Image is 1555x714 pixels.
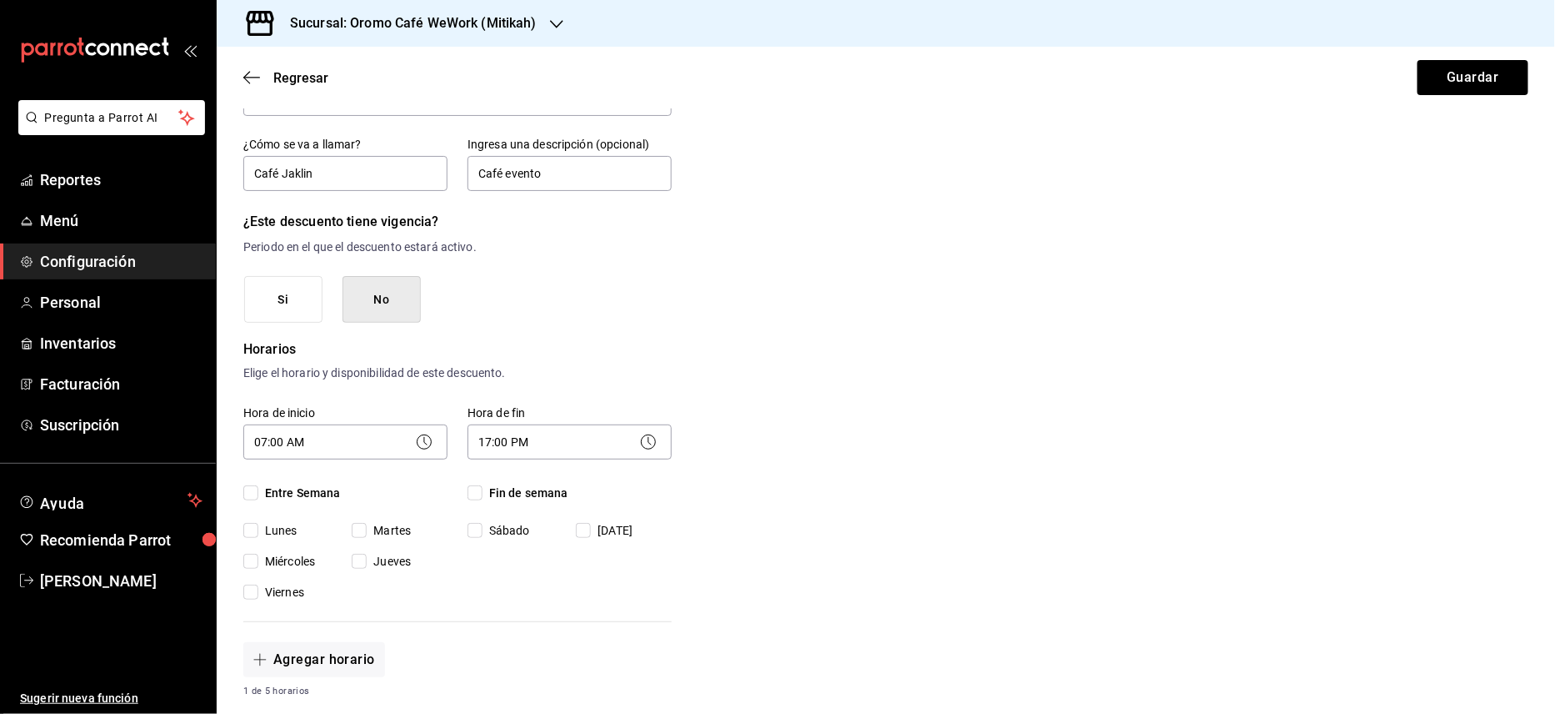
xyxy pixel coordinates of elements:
[243,239,672,256] p: Periodo en el que el descuento estará activo.
[40,490,181,510] span: Ayuda
[40,570,202,592] span: [PERSON_NAME]
[40,414,202,436] span: Suscripción
[243,70,328,86] button: Regresar
[467,139,672,151] label: Ingresa una descripción (opcional)
[342,276,421,324] button: No
[482,522,530,540] span: Sábado
[367,522,411,540] span: Martes
[12,121,205,138] a: Pregunta a Parrot AI
[40,209,202,232] span: Menú
[482,485,568,502] span: Fin de semana
[183,43,197,57] button: open_drawer_menu
[40,373,202,395] span: Facturación
[277,13,537,33] h3: Sucursal: Oromo Café WeWork (Mitikah)
[467,407,672,419] label: Hora de fin
[367,553,411,571] span: Jueves
[258,522,297,540] span: Lunes
[40,250,202,273] span: Configuración
[243,642,385,677] button: Agregar horario
[243,684,672,699] span: 1 de 5 horarios
[591,522,632,540] span: [DATE]
[20,690,202,707] span: Sugerir nueva función
[40,332,202,354] span: Inventarios
[40,168,202,191] span: Reportes
[40,529,202,551] span: Recomienda Parrot
[40,291,202,314] span: Personal
[243,425,447,460] div: 07:00 AM
[273,70,328,86] span: Regresar
[243,339,672,360] p: Horarios
[258,485,341,502] span: Entre Semana
[258,584,304,601] span: Viernes
[243,139,447,151] label: ¿Cómo se va a llamar?
[467,425,672,460] div: 17:00 PM
[45,109,179,127] span: Pregunta a Parrot AI
[258,553,315,571] span: Miércoles
[243,210,672,234] h6: ¿Este descuento tiene vigencia?
[18,100,205,135] button: Pregunta a Parrot AI
[1417,60,1528,95] button: Guardar
[243,365,672,382] p: Elige el horario y disponibilidad de este descuento.
[243,407,447,419] label: Hora de inicio
[244,276,322,324] button: Si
